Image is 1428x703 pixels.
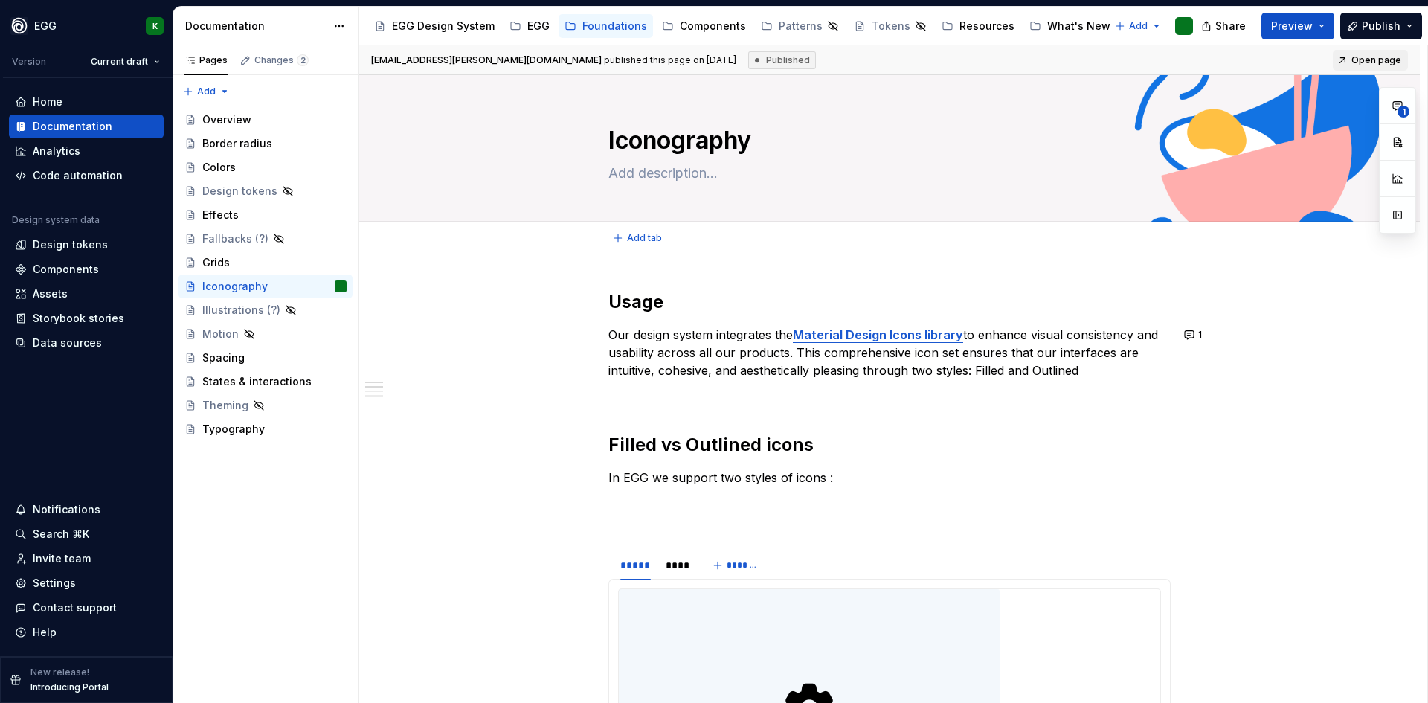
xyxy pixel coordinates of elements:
[178,322,353,346] a: Motion
[33,144,80,158] div: Analytics
[202,279,268,294] div: Iconography
[9,306,164,330] a: Storybook stories
[178,346,353,370] a: Spacing
[848,14,933,38] a: Tokens
[33,94,62,109] div: Home
[9,596,164,620] button: Contact support
[9,547,164,571] a: Invite team
[779,19,823,33] div: Patterns
[202,208,239,222] div: Effects
[178,155,353,179] a: Colors
[527,19,550,33] div: EGG
[178,275,353,298] a: Iconography
[1333,50,1408,71] a: Open page
[1047,19,1110,33] div: What's New
[3,10,170,42] button: EGGK
[33,527,89,542] div: Search ⌘K
[33,119,112,134] div: Documentation
[202,136,272,151] div: Border radius
[33,237,108,252] div: Design tokens
[30,681,109,693] p: Introducing Portal
[33,336,102,350] div: Data sources
[392,19,495,33] div: EGG Design System
[178,179,353,203] a: Design tokens
[1362,19,1400,33] span: Publish
[197,86,216,97] span: Add
[608,326,1171,379] p: Our design system integrates the to enhance visual consistency and usability across all our produ...
[656,14,752,38] a: Components
[202,422,265,437] div: Typography
[1340,13,1422,39] button: Publish
[33,286,68,301] div: Assets
[755,14,845,38] a: Patterns
[1198,329,1202,341] span: 1
[368,11,1107,41] div: Page tree
[1129,20,1148,32] span: Add
[608,433,1171,457] h2: Filled vs Outlined icons
[608,228,669,248] button: Add tab
[959,19,1014,33] div: Resources
[33,600,117,615] div: Contact support
[1271,19,1313,33] span: Preview
[1261,13,1334,39] button: Preview
[178,251,353,275] a: Grids
[9,522,164,546] button: Search ⌘K
[9,282,164,306] a: Assets
[202,184,277,199] div: Design tokens
[178,394,353,417] a: Theming
[33,576,76,591] div: Settings
[178,132,353,155] a: Border radius
[202,255,230,270] div: Grids
[178,417,353,441] a: Typography
[368,14,501,38] a: EGG Design System
[202,398,248,413] div: Theming
[84,51,167,72] button: Current draft
[178,203,353,227] a: Effects
[34,19,57,33] div: EGG
[1351,54,1401,66] span: Open page
[202,112,251,127] div: Overview
[297,54,309,66] span: 2
[33,262,99,277] div: Components
[202,327,239,341] div: Motion
[1194,13,1255,39] button: Share
[605,123,1168,158] textarea: Iconography
[202,303,280,318] div: Illustrations (?)
[371,54,602,65] span: [EMAIL_ADDRESS][PERSON_NAME][DOMAIN_NAME]
[202,160,236,175] div: Colors
[936,14,1020,38] a: Resources
[680,19,746,33] div: Components
[202,231,268,246] div: Fallbacks (?)
[9,164,164,187] a: Code automation
[793,327,963,342] a: Material Design Icons library
[254,54,309,66] div: Changes
[178,227,353,251] a: Fallbacks (?)
[9,498,164,521] button: Notifications
[9,139,164,163] a: Analytics
[184,54,228,66] div: Pages
[371,54,736,66] span: published this page on [DATE]
[30,667,89,678] p: New release!
[1180,324,1209,345] button: 1
[33,502,100,517] div: Notifications
[12,214,100,226] div: Design system data
[33,551,91,566] div: Invite team
[178,108,353,441] div: Page tree
[9,115,164,138] a: Documentation
[9,257,164,281] a: Components
[582,19,647,33] div: Foundations
[9,90,164,114] a: Home
[559,14,653,38] a: Foundations
[872,19,910,33] div: Tokens
[1215,19,1246,33] span: Share
[202,350,245,365] div: Spacing
[9,331,164,355] a: Data sources
[178,370,353,394] a: States & interactions
[504,14,556,38] a: EGG
[9,571,164,595] a: Settings
[178,81,234,102] button: Add
[152,20,158,32] div: K
[178,298,353,322] a: Illustrations (?)
[608,469,1171,504] p: In EGG we support two styles of icons :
